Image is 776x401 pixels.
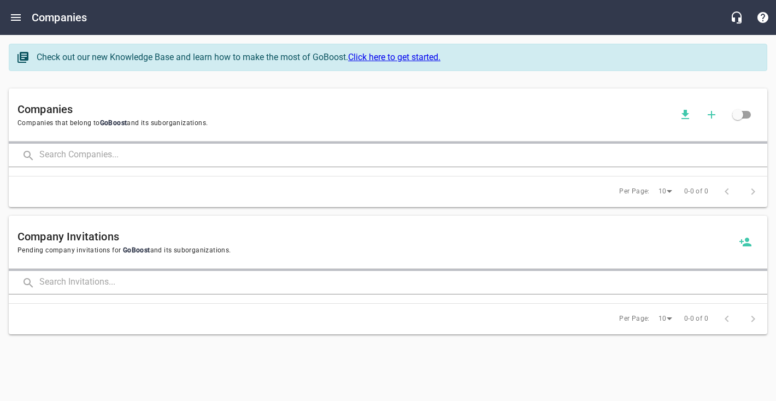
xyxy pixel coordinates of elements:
span: Per Page: [619,314,650,325]
span: GoBoost [100,119,127,127]
h6: Companies [32,9,87,26]
button: Open drawer [3,4,29,31]
div: 10 [654,184,676,199]
input: Search Invitations... [39,271,767,294]
button: Invite a new company [732,229,759,255]
h6: Companies [17,101,672,118]
span: Companies that belong to and its suborganizations. [17,118,672,129]
span: GoBoost [121,246,150,254]
button: Support Portal [750,4,776,31]
div: Check out our new Knowledge Base and learn how to make the most of GoBoost. [37,51,756,64]
h6: Company Invitations [17,228,732,245]
button: Add a new company [698,102,725,128]
span: Pending company invitations for and its suborganizations. [17,245,732,256]
span: 0-0 of 0 [684,186,708,197]
a: Click here to get started. [348,52,440,62]
span: 0-0 of 0 [684,314,708,325]
input: Search Companies... [39,144,767,167]
div: 10 [654,311,676,326]
button: Download companies [672,102,698,128]
button: Live Chat [724,4,750,31]
span: Per Page: [619,186,650,197]
span: Click to view all companies [725,102,751,128]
